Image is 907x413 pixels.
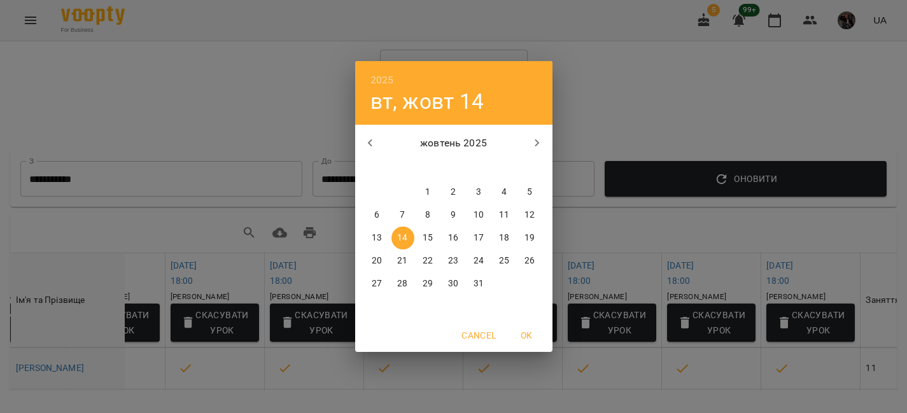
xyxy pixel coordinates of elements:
[391,227,414,249] button: 14
[417,204,440,227] button: 8
[442,272,465,295] button: 30
[417,272,440,295] button: 29
[512,328,542,343] span: OK
[493,181,516,204] button: 4
[524,209,535,221] p: 12
[391,162,414,174] span: вт
[425,209,430,221] p: 8
[442,162,465,174] span: чт
[366,204,389,227] button: 6
[519,181,542,204] button: 5
[448,232,458,244] p: 16
[527,186,532,199] p: 5
[391,249,414,272] button: 21
[370,71,394,89] button: 2025
[442,204,465,227] button: 9
[425,186,430,199] p: 1
[423,255,433,267] p: 22
[372,232,382,244] p: 13
[507,324,547,347] button: OK
[442,181,465,204] button: 2
[391,204,414,227] button: 7
[493,162,516,174] span: сб
[451,209,456,221] p: 9
[417,249,440,272] button: 22
[499,209,509,221] p: 11
[524,232,535,244] p: 19
[499,232,509,244] p: 18
[519,227,542,249] button: 19
[519,249,542,272] button: 26
[468,227,491,249] button: 17
[456,324,501,347] button: Cancel
[468,162,491,174] span: пт
[502,186,507,199] p: 4
[474,255,484,267] p: 24
[499,255,509,267] p: 25
[519,162,542,174] span: нд
[468,272,491,295] button: 31
[366,272,389,295] button: 27
[474,277,484,290] p: 31
[366,162,389,174] span: пн
[468,204,491,227] button: 10
[476,186,481,199] p: 3
[400,209,405,221] p: 7
[448,255,458,267] p: 23
[468,249,491,272] button: 24
[417,162,440,174] span: ср
[391,272,414,295] button: 28
[442,227,465,249] button: 16
[417,181,440,204] button: 1
[468,181,491,204] button: 3
[417,227,440,249] button: 15
[372,277,382,290] p: 27
[461,328,496,343] span: Cancel
[519,204,542,227] button: 12
[370,88,484,115] button: вт, жовт 14
[442,249,465,272] button: 23
[493,249,516,272] button: 25
[493,204,516,227] button: 11
[372,255,382,267] p: 20
[493,227,516,249] button: 18
[397,255,407,267] p: 21
[397,232,407,244] p: 14
[423,277,433,290] p: 29
[374,209,379,221] p: 6
[451,186,456,199] p: 2
[385,136,522,151] p: жовтень 2025
[366,227,389,249] button: 13
[448,277,458,290] p: 30
[474,232,484,244] p: 17
[366,249,389,272] button: 20
[474,209,484,221] p: 10
[524,255,535,267] p: 26
[423,232,433,244] p: 15
[397,277,407,290] p: 28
